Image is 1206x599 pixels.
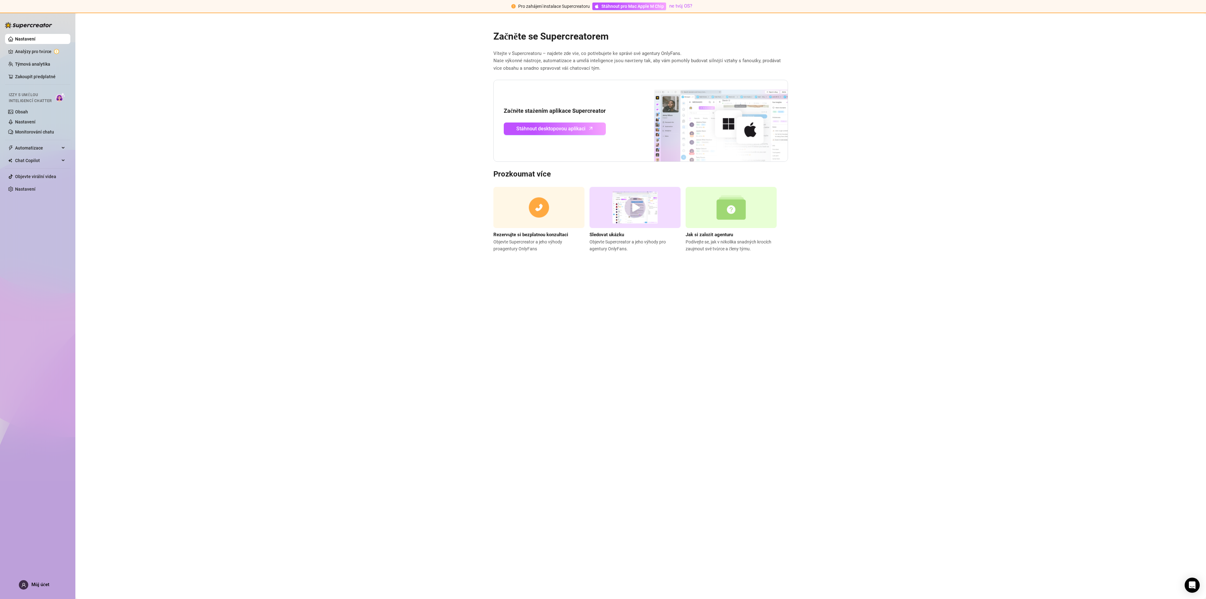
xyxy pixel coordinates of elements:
[500,246,537,251] font: agentury OnlyFans
[516,126,585,132] font: Stáhnout desktopovou aplikaci
[686,187,777,252] a: Jak si založit agenturuPodívejte se, jak v několika snadných krocích zaujmout své tvůrce a členy ...
[595,4,599,8] span: jablko
[31,582,49,587] font: Můj účet
[588,125,595,132] span: šipka nahoru
[589,187,681,252] a: Sledovat ukázkuObjevte Supercreator a jeho výhody pro agentury OnlyFans.
[15,109,28,114] a: Obsah
[592,3,666,10] a: Stáhnout pro Mac Apple M Chip
[15,36,35,41] a: Nastavení
[589,232,624,237] font: Sledovat ukázku
[601,4,664,9] font: Stáhnout pro Mac Apple M Chip
[686,232,733,237] font: Jak si založit agenturu
[589,239,666,251] font: Objevte Supercreator a jeho výhody pro agentury OnlyFans.
[686,239,771,251] font: Podívejte se, jak v několika snadných krocích zaujmout své tvůrce a členy týmu.
[15,119,35,124] a: Nastavení
[9,93,52,103] font: Izzy s umělou inteligencí Chatter
[518,4,590,9] font: Pro zahájení instalace Supercreatoru
[8,158,12,163] img: Chat Copilot
[5,22,52,28] img: logo-BBDzfeDw.svg
[15,174,56,179] a: Objevte virální videa
[56,93,65,102] img: Chatování s umělou inteligencí
[15,46,65,57] a: Analýzy pro tvůrce vykřičník
[15,62,50,67] a: Týmová analytika
[493,232,568,237] font: Rezervujte si bezplatnou konzultaci
[493,51,682,56] font: Vítejte v Supercreatoru – najdete zde vše, co potřebujete ke správě své agentury OnlyFans.
[631,80,788,162] img: stáhnout aplikaci
[493,31,609,42] font: Začněte se Supercreatorem
[669,3,693,9] a: ne tvůj OS?
[21,583,26,587] span: uživatel
[8,145,13,150] span: blesk
[504,123,606,135] a: Stáhnout desktopovou aplikacišipka nahoru
[15,145,43,150] font: Automatizace
[686,187,777,228] img: průvodce založením agentury
[15,158,40,163] font: Chat Copilot
[504,107,606,114] font: Začněte stažením aplikace Supercreator
[493,187,584,228] img: konzultační hovor
[511,4,516,8] span: vykřičník
[493,187,584,252] a: Rezervujte si bezplatnou konzultaciObjevte Supercreator a jeho výhody proagentury OnlyFans
[15,74,56,79] a: Zakoupit předplatné
[15,129,54,134] a: Monitorování chatu
[589,187,681,228] img: demoverze Supercreator
[15,187,35,192] a: Nastavení
[493,58,781,71] font: Naše výkonné nástroje, automatizace a umělá inteligence jsou navrženy tak, aby vám pomohly budova...
[493,170,551,178] font: Prozkoumat více
[493,239,562,251] font: Objevte Supercreator a jeho výhody pro
[1185,578,1200,593] div: Otevřete Intercom Messenger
